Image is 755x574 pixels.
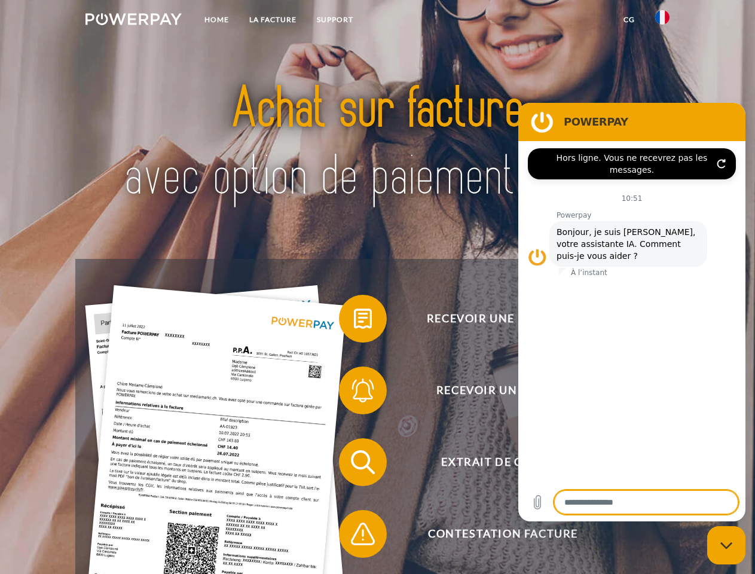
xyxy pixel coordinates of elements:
[518,103,745,521] iframe: Fenêtre de messagerie
[613,9,645,30] a: CG
[356,510,649,558] span: Contestation Facture
[194,9,239,30] a: Home
[356,295,649,343] span: Recevoir une facture ?
[348,375,378,405] img: qb_bell.svg
[114,57,641,229] img: title-powerpay_fr.svg
[339,295,650,343] button: Recevoir une facture ?
[356,438,649,486] span: Extrait de compte
[348,304,378,334] img: qb_bill.svg
[85,13,182,25] img: logo-powerpay-white.svg
[339,510,650,558] button: Contestation Facture
[348,519,378,549] img: qb_warning.svg
[307,9,363,30] a: Support
[356,367,649,414] span: Recevoir un rappel?
[707,526,745,564] iframe: Bouton de lancement de la fenêtre de messagerie, conversation en cours
[339,367,650,414] button: Recevoir un rappel?
[348,447,378,477] img: qb_search.svg
[655,10,670,25] img: fr
[339,438,650,486] button: Extrait de compte
[239,9,307,30] a: LA FACTURE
